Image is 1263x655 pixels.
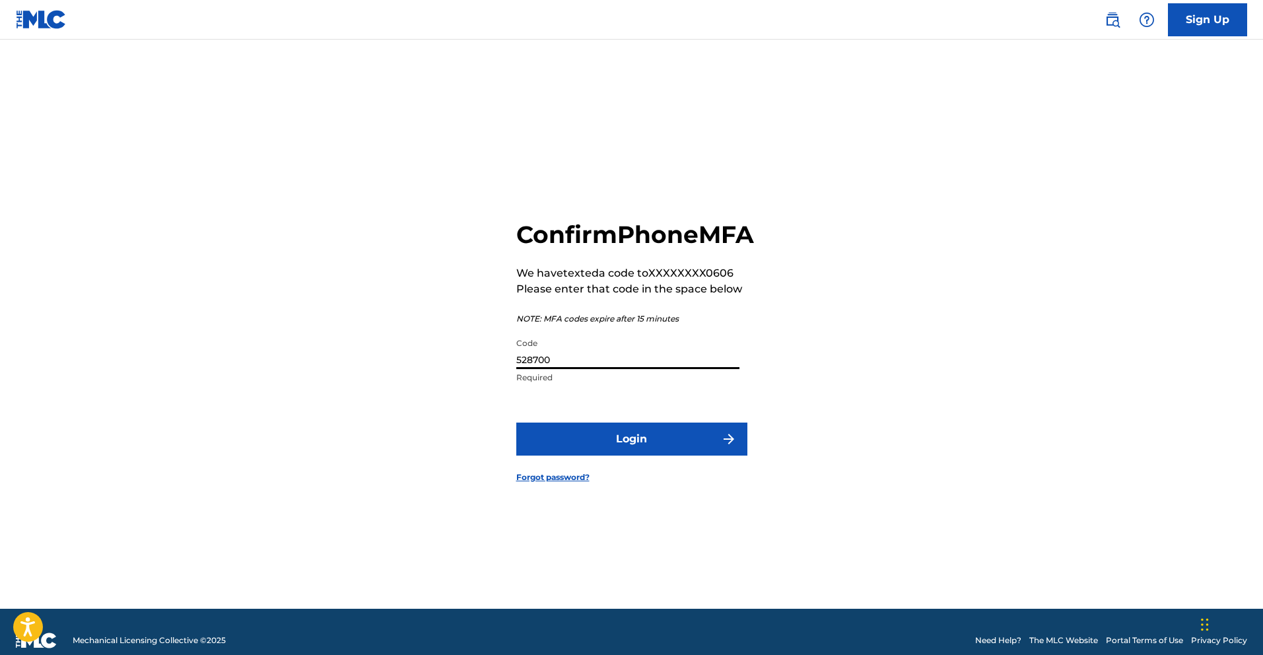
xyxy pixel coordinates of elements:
[1191,635,1247,646] a: Privacy Policy
[516,372,739,384] p: Required
[516,313,754,325] p: NOTE: MFA codes expire after 15 minutes
[1029,635,1098,646] a: The MLC Website
[975,635,1021,646] a: Need Help?
[516,281,754,297] p: Please enter that code in the space below
[1099,7,1126,33] a: Public Search
[721,431,737,447] img: f7272a7cc735f4ea7f67.svg
[516,220,754,250] h2: Confirm Phone MFA
[1168,3,1247,36] a: Sign Up
[516,265,754,281] p: We have texted a code to XXXXXXXX0606
[516,471,590,483] a: Forgot password?
[1106,635,1183,646] a: Portal Terms of Use
[16,633,57,648] img: logo
[516,423,747,456] button: Login
[1105,12,1120,28] img: search
[1197,592,1263,655] iframe: Chat Widget
[16,10,67,29] img: MLC Logo
[1201,605,1209,644] div: Drag
[73,635,226,646] span: Mechanical Licensing Collective © 2025
[1139,12,1155,28] img: help
[1134,7,1160,33] div: Help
